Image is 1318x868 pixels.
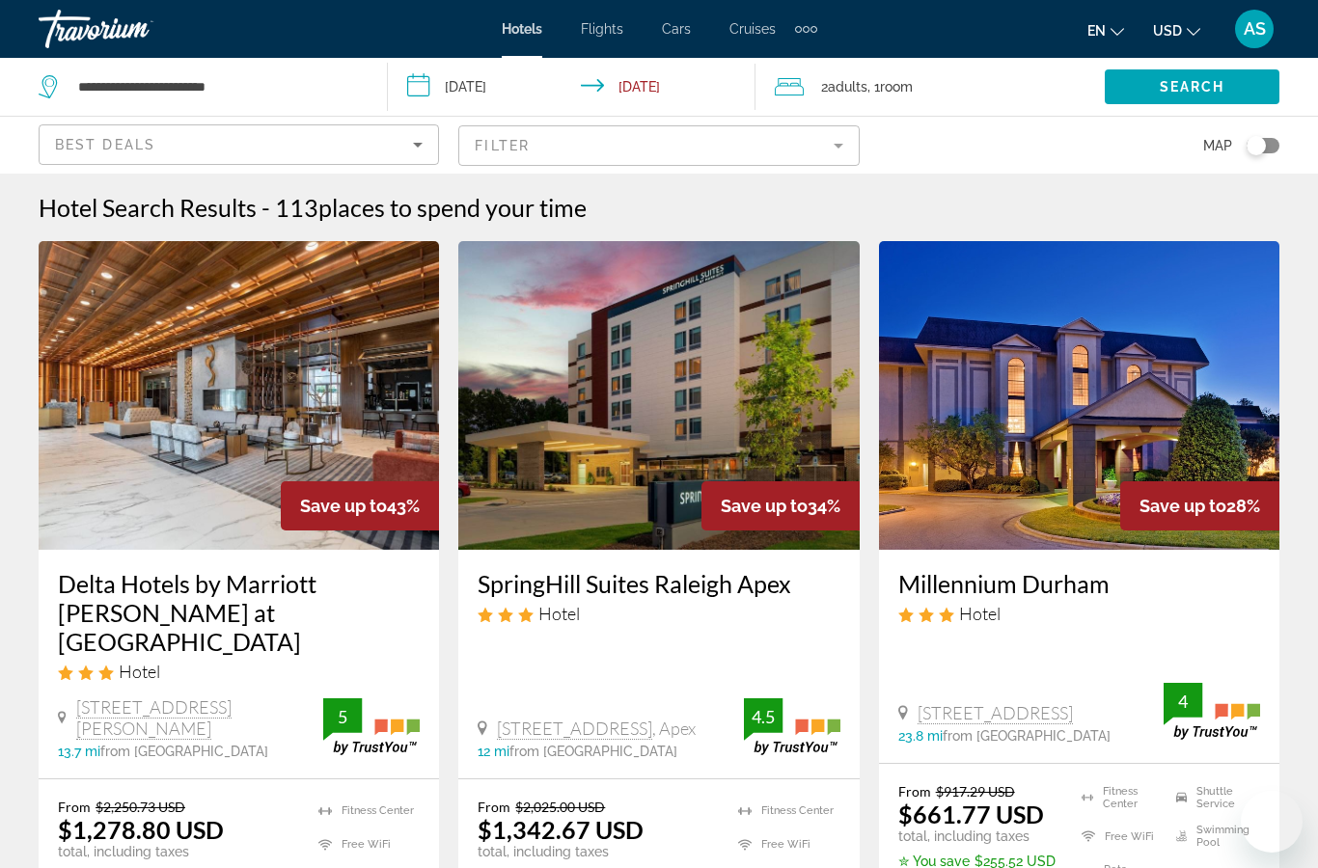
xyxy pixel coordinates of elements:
[458,241,859,550] img: Hotel image
[497,718,696,739] span: , Apex
[581,21,623,37] a: Flights
[458,124,859,167] button: Filter
[502,21,542,37] a: Hotels
[478,799,510,815] span: From
[478,603,839,624] div: 3 star Hotel
[821,73,867,100] span: 2
[1153,23,1182,39] span: USD
[721,496,808,516] span: Save up to
[119,661,160,682] span: Hotel
[58,815,224,844] ins: $1,278.80 USD
[898,828,1057,844] p: total, including taxes
[39,241,439,550] img: Hotel image
[828,79,867,95] span: Adults
[729,21,776,37] a: Cruises
[515,799,605,815] del: $2,025.00 USD
[898,603,1260,624] div: 3 star Hotel
[509,744,677,759] span: from [GEOGRAPHIC_DATA]
[880,79,913,95] span: Room
[478,569,839,598] a: SpringHill Suites Raleigh Apex
[58,661,420,682] div: 3 star Hotel
[936,783,1015,800] del: $917.29 USD
[1087,16,1124,44] button: Change language
[39,4,232,54] a: Travorium
[58,844,248,859] p: total, including taxes
[1164,683,1260,740] img: trustyou-badge.svg
[58,744,100,759] span: 13.7 mi
[478,815,644,844] ins: $1,342.67 USD
[959,603,1001,624] span: Hotel
[1164,690,1202,713] div: 4
[898,800,1044,828] ins: $661.77 USD
[1120,481,1279,530] div: 28%
[39,193,257,222] h1: Hotel Search Results
[300,496,387,516] span: Save up to
[701,481,860,530] div: 34%
[728,799,840,823] li: Fitness Center
[898,783,931,800] span: From
[1153,16,1200,44] button: Change currency
[879,241,1279,550] img: Hotel image
[478,844,668,859] p: total, including taxes
[1087,23,1106,39] span: en
[100,744,268,759] span: from [GEOGRAPHIC_DATA]
[728,832,840,856] li: Free WiFi
[898,728,943,744] span: 23.8 mi
[1241,791,1303,853] iframe: Button to launch messaging window
[1203,132,1232,159] span: Map
[309,832,420,856] li: Free WiFi
[1167,822,1260,851] li: Swimming Pool
[388,58,756,116] button: Check-in date: Sep 30, 2025 Check-out date: Oct 7, 2025
[1072,783,1166,812] li: Fitness Center
[1167,783,1260,812] li: Shuttle Service
[96,799,185,815] del: $2,250.73 USD
[662,21,691,37] a: Cars
[1244,19,1266,39] span: AS
[1232,137,1279,154] button: Toggle map
[538,603,580,624] span: Hotel
[1229,9,1279,49] button: User Menu
[795,14,817,44] button: Extra navigation items
[478,744,509,759] span: 12 mi
[755,58,1105,116] button: Travelers: 2 adults, 0 children
[898,569,1260,598] a: Millennium Durham
[867,73,913,100] span: , 1
[55,137,155,152] span: Best Deals
[744,705,783,728] div: 4.5
[943,728,1111,744] span: from [GEOGRAPHIC_DATA]
[1140,496,1226,516] span: Save up to
[58,799,91,815] span: From
[318,193,587,222] span: places to spend your time
[1105,69,1279,104] button: Search
[261,193,270,222] span: -
[1160,79,1225,95] span: Search
[55,133,423,156] mat-select: Sort by
[323,705,362,728] div: 5
[744,698,840,755] img: trustyou-badge.svg
[281,481,439,530] div: 43%
[323,698,420,755] img: trustyou-badge.svg
[275,193,587,222] h2: 113
[1072,822,1166,851] li: Free WiFi
[309,799,420,823] li: Fitness Center
[58,569,420,656] a: Delta Hotels by Marriott [PERSON_NAME] at [GEOGRAPHIC_DATA]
